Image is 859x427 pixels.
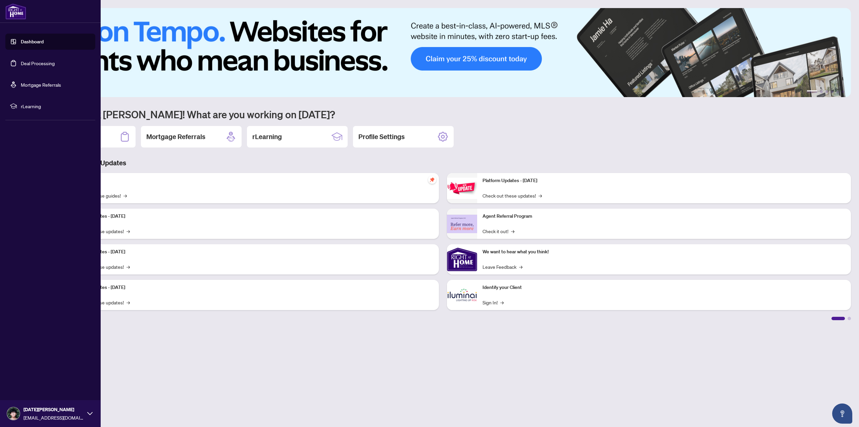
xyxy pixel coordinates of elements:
[123,192,127,199] span: →
[807,90,817,93] button: 1
[70,213,434,220] p: Platform Updates - [DATE]
[447,244,477,274] img: We want to hear what you think!
[825,90,828,93] button: 3
[21,102,91,110] span: rLearning
[127,227,130,235] span: →
[70,177,434,184] p: Self-Help
[832,403,852,424] button: Open asap
[127,299,130,306] span: →
[70,284,434,291] p: Platform Updates - [DATE]
[358,132,405,141] h2: Profile Settings
[23,414,84,421] span: [EMAIL_ADDRESS][DOMAIN_NAME]
[539,192,542,199] span: →
[820,90,823,93] button: 2
[483,248,846,256] p: We want to hear what you think!
[428,176,436,184] span: pushpin
[483,227,514,235] a: Check it out!→
[21,60,55,66] a: Deal Processing
[447,215,477,233] img: Agent Referral Program
[7,407,20,420] img: Profile Icon
[447,178,477,199] img: Platform Updates - June 23, 2025
[831,90,833,93] button: 4
[146,132,205,141] h2: Mortgage Referrals
[127,263,130,270] span: →
[519,263,522,270] span: →
[35,158,851,168] h3: Brokerage & Industry Updates
[836,90,839,93] button: 5
[5,3,26,19] img: logo
[483,213,846,220] p: Agent Referral Program
[842,90,844,93] button: 6
[483,177,846,184] p: Platform Updates - [DATE]
[35,108,851,121] h1: Welcome back [PERSON_NAME]! What are you working on [DATE]?
[483,299,504,306] a: Sign In!→
[483,263,522,270] a: Leave Feedback→
[23,406,84,413] span: [DATE][PERSON_NAME]
[483,192,542,199] a: Check out these updates!→
[483,284,846,291] p: Identify your Client
[500,299,504,306] span: →
[21,82,61,88] a: Mortgage Referrals
[252,132,282,141] h2: rLearning
[35,8,851,97] img: Slide 0
[511,227,514,235] span: →
[70,248,434,256] p: Platform Updates - [DATE]
[21,39,44,45] a: Dashboard
[447,280,477,310] img: Identify your Client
